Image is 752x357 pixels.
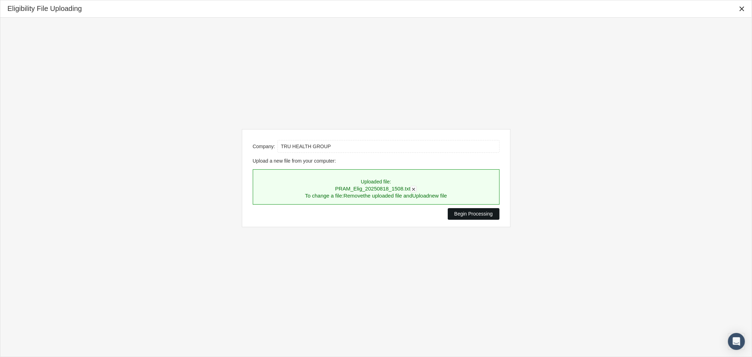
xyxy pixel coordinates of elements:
div: Eligibility File Uploading [7,4,82,13]
div: PRAM_Elig_20250818_1508.txt [305,185,447,192]
b: Remove [343,193,363,199]
div: To change a file: the uploaded file and new file [305,192,447,199]
div: Open Intercom Messenger [728,333,745,350]
b: Uploaded file: [361,179,391,184]
span: Company: [253,144,275,149]
b: Upload [412,193,429,199]
div: Close [735,2,748,15]
div: Begin Processing [448,208,500,220]
p: Upload a new file from your computer: [253,158,500,164]
div: Close [410,186,417,192]
span: Begin Processing [454,211,493,217]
